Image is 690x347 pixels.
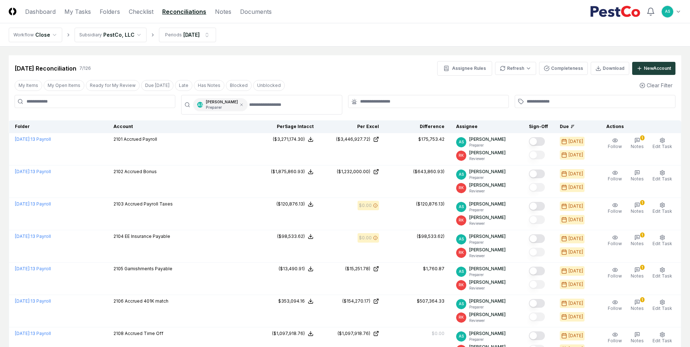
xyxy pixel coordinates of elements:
[469,318,506,323] p: Reviewer
[651,298,674,313] button: Edit Task
[653,273,672,279] span: Edit Task
[651,168,674,184] button: Edit Task
[560,123,589,130] div: Due
[469,175,506,180] p: Preparer
[469,298,506,304] p: [PERSON_NAME]
[629,233,645,248] button: 1Notes
[226,80,252,91] button: Blocked
[413,168,444,175] div: ($643,860.93)
[590,6,641,17] img: PestCo logo
[162,7,206,16] a: Reconciliations
[469,136,506,143] p: [PERSON_NAME]
[651,233,674,248] button: Edit Task
[631,241,644,246] span: Notes
[469,304,506,310] p: Preparer
[469,233,506,240] p: [PERSON_NAME]
[459,153,464,158] span: RK
[15,266,51,271] a: [DATE]:13 Payroll
[653,241,672,246] span: Edit Task
[271,168,314,175] button: ($1,875,860.93)
[608,338,622,343] span: Follow
[273,136,314,143] button: ($3,271,174.30)
[569,235,583,242] div: [DATE]
[194,80,224,91] button: Has Notes
[141,80,174,91] button: Due Today
[273,136,305,143] div: ($3,271,174.30)
[124,266,172,271] span: Garnishments Payable
[240,7,272,16] a: Documents
[661,5,674,18] button: AS
[653,144,672,149] span: Edit Task
[629,136,645,151] button: 1Notes
[606,330,623,346] button: Follow
[423,266,444,272] div: $1,760.87
[113,201,124,207] span: 2103
[175,80,192,91] button: Late
[450,120,523,133] th: Assignee
[345,266,370,272] div: ($15,251.78)
[279,266,305,272] div: ($13,490.91)
[418,136,444,143] div: $175,753.42
[325,168,379,175] a: ($1,232,000.00)
[15,136,31,142] span: [DATE] :
[15,80,42,91] button: My Items
[629,201,645,216] button: 1Notes
[338,330,370,337] div: ($1,097,918.76)
[9,28,216,42] nav: breadcrumb
[469,286,506,291] p: Reviewer
[325,330,379,337] a: ($1,097,918.76)
[469,279,506,286] p: [PERSON_NAME]
[569,314,583,320] div: [DATE]
[606,168,623,184] button: Follow
[529,137,545,146] button: Mark complete
[254,120,319,133] th: Per Sage Intacct
[629,266,645,281] button: 1Notes
[206,105,238,110] p: Preparer
[569,203,583,210] div: [DATE]
[459,172,464,177] span: AS
[644,65,671,72] div: New Account
[569,184,583,191] div: [DATE]
[459,250,464,255] span: RK
[15,201,31,207] span: [DATE] :
[606,266,623,281] button: Follow
[523,120,554,133] th: Sign-Off
[631,176,644,182] span: Notes
[469,188,506,194] p: Reviewer
[15,169,51,174] a: [DATE]:13 Payroll
[276,201,305,207] div: ($120,876.13)
[272,330,314,337] button: ($1,097,918.76)
[15,331,51,336] a: [DATE]:13 Payroll
[113,266,123,271] span: 2105
[631,208,644,214] span: Notes
[469,143,506,148] p: Preparer
[113,298,124,304] span: 2106
[359,235,372,241] div: $0.00
[653,338,672,343] span: Edit Task
[469,168,506,175] p: [PERSON_NAME]
[253,80,285,91] button: Unblocked
[100,7,120,16] a: Folders
[359,202,372,209] div: $0.00
[165,32,182,38] div: Periods
[215,7,231,16] a: Notes
[640,297,645,302] div: 1
[608,208,622,214] span: Follow
[113,169,123,174] span: 2102
[15,201,51,207] a: [DATE]:13 Payroll
[469,247,506,253] p: [PERSON_NAME]
[469,149,506,156] p: [PERSON_NAME]
[15,298,51,304] a: [DATE]:13 Payroll
[569,171,583,177] div: [DATE]
[629,330,645,346] button: Notes
[469,240,506,245] p: Preparer
[469,207,506,213] p: Preparer
[631,306,644,311] span: Notes
[417,298,444,304] div: $507,364.33
[606,298,623,313] button: Follow
[640,135,645,140] div: 1
[653,208,672,214] span: Edit Task
[631,144,644,149] span: Notes
[9,120,108,133] th: Folder
[44,80,84,91] button: My Open Items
